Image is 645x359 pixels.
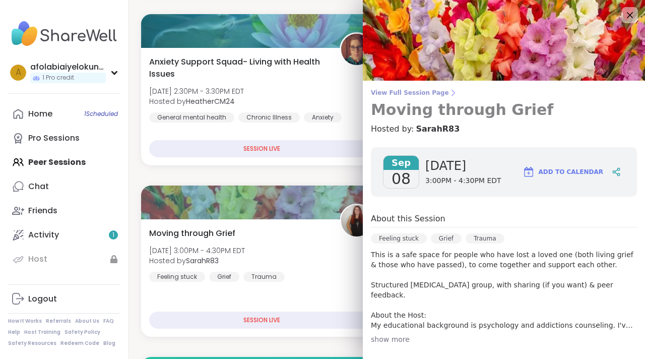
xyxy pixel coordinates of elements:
[8,340,56,347] a: Safety Resources
[30,62,106,73] div: afolabiaiyelokunvictoria
[103,318,114,325] a: FAQ
[84,110,118,118] span: 1 Scheduled
[304,112,342,123] div: Anxiety
[8,102,120,126] a: Home1Scheduled
[149,86,244,96] span: [DATE] 2:30PM - 3:30PM EDT
[149,272,205,282] div: Feeling stuck
[8,329,20,336] a: Help
[149,256,245,266] span: Hosted by
[392,170,411,188] span: 08
[28,181,49,192] div: Chat
[341,34,372,65] img: HeatherCM24
[371,334,637,344] div: show more
[416,123,460,135] a: SarahR83
[149,227,235,240] span: Moving through Grief
[371,89,637,97] span: View Full Session Page
[60,340,99,347] a: Redeem Code
[42,74,74,82] span: 1 Pro credit
[371,250,637,330] p: This is a safe space for people who have lost a loved one (both living grief & those who have pas...
[425,158,501,174] span: [DATE]
[8,223,120,247] a: Activity1
[112,231,114,240] span: 1
[16,66,21,79] span: a
[8,247,120,271] a: Host
[518,160,608,184] button: Add to Calendar
[523,166,535,178] img: ShareWell Logomark
[8,287,120,311] a: Logout
[186,96,235,106] b: HeatherCM24
[243,272,285,282] div: Trauma
[28,229,59,241] div: Activity
[28,133,80,144] div: Pro Sessions
[28,108,52,119] div: Home
[8,199,120,223] a: Friends
[371,213,445,225] h4: About this Session
[209,272,239,282] div: Grief
[8,126,120,150] a: Pro Sessions
[431,233,462,244] div: Grief
[28,205,57,216] div: Friends
[28,254,47,265] div: Host
[103,340,115,347] a: Blog
[371,123,637,135] h4: Hosted by:
[149,312,374,329] div: SESSION LIVE
[186,256,219,266] b: SarahR83
[539,167,603,176] span: Add to Calendar
[341,205,372,236] img: SarahR83
[425,176,501,186] span: 3:00PM - 4:30PM EDT
[8,16,120,51] img: ShareWell Nav Logo
[64,329,100,336] a: Safety Policy
[371,89,637,119] a: View Full Session PageMoving through Grief
[371,233,427,244] div: Feeling stuck
[28,293,57,305] div: Logout
[466,233,504,244] div: Trauma
[238,112,300,123] div: Chronic Illness
[149,246,245,256] span: [DATE] 3:00PM - 4:30PM EDT
[371,101,637,119] h3: Moving through Grief
[8,318,42,325] a: How It Works
[149,96,244,106] span: Hosted by
[149,56,329,80] span: Anxiety Support Squad- Living with Health Issues
[383,156,419,170] span: Sep
[149,140,374,157] div: SESSION LIVE
[75,318,99,325] a: About Us
[8,174,120,199] a: Chat
[24,329,60,336] a: Host Training
[46,318,71,325] a: Referrals
[149,112,234,123] div: General mental health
